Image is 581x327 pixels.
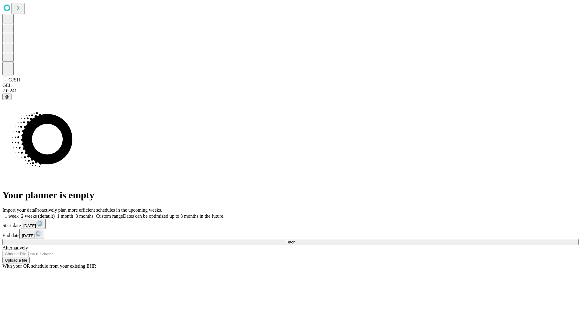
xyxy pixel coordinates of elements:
span: 1 month [57,213,73,219]
button: Fetch [2,239,579,245]
div: End date [2,229,579,239]
button: @ [2,94,11,100]
div: 2.0.241 [2,88,579,94]
span: 3 months [76,213,94,219]
div: GEI [2,83,579,88]
button: [DATE] [19,229,44,239]
span: Proactively plan more efficient schedules in the upcoming weeks. [35,207,162,213]
div: Start date [2,219,579,229]
span: Custom range [96,213,123,219]
span: 2 weeks (default) [21,213,55,219]
span: Dates can be optimized up to 3 months in the future. [123,213,224,219]
span: GJSH [8,77,20,82]
button: Upload a file [2,257,30,263]
span: 1 week [5,213,19,219]
span: [DATE] [23,223,36,228]
span: Import your data [2,207,35,213]
button: [DATE] [21,219,46,229]
span: Fetch [285,240,295,244]
span: Alternatively [2,245,28,250]
span: [DATE] [22,233,34,238]
h1: Your planner is empty [2,190,579,201]
span: @ [5,94,9,99]
span: With your OR schedule from your existing EHR [2,263,96,269]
